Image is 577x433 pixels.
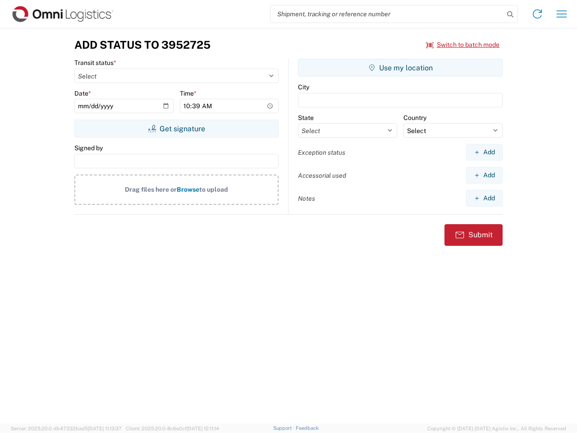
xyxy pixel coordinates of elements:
[466,190,503,207] button: Add
[126,426,219,431] span: Client: 2025.20.0-8c6e0cf
[273,425,296,431] a: Support
[298,83,309,91] label: City
[74,59,116,67] label: Transit status
[298,171,346,180] label: Accessorial used
[88,426,122,431] span: [DATE] 11:13:37
[296,425,319,431] a: Feedback
[270,5,504,23] input: Shipment, tracking or reference number
[298,59,503,77] button: Use my location
[466,144,503,161] button: Add
[466,167,503,184] button: Add
[187,426,219,431] span: [DATE] 12:11:14
[403,114,426,122] label: Country
[426,37,499,52] button: Switch to batch mode
[125,186,177,193] span: Drag files here or
[177,186,199,193] span: Browse
[427,424,566,433] span: Copyright © [DATE]-[DATE] Agistix Inc., All Rights Reserved
[74,89,91,97] label: Date
[444,224,503,246] button: Submit
[180,89,197,97] label: Time
[298,194,315,203] label: Notes
[298,114,314,122] label: State
[74,38,211,51] h3: Add Status to 3952725
[11,426,122,431] span: Server: 2025.20.0-db47332bad5
[298,148,345,157] label: Exception status
[74,144,103,152] label: Signed by
[74,120,279,138] button: Get signature
[199,186,228,193] span: to upload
